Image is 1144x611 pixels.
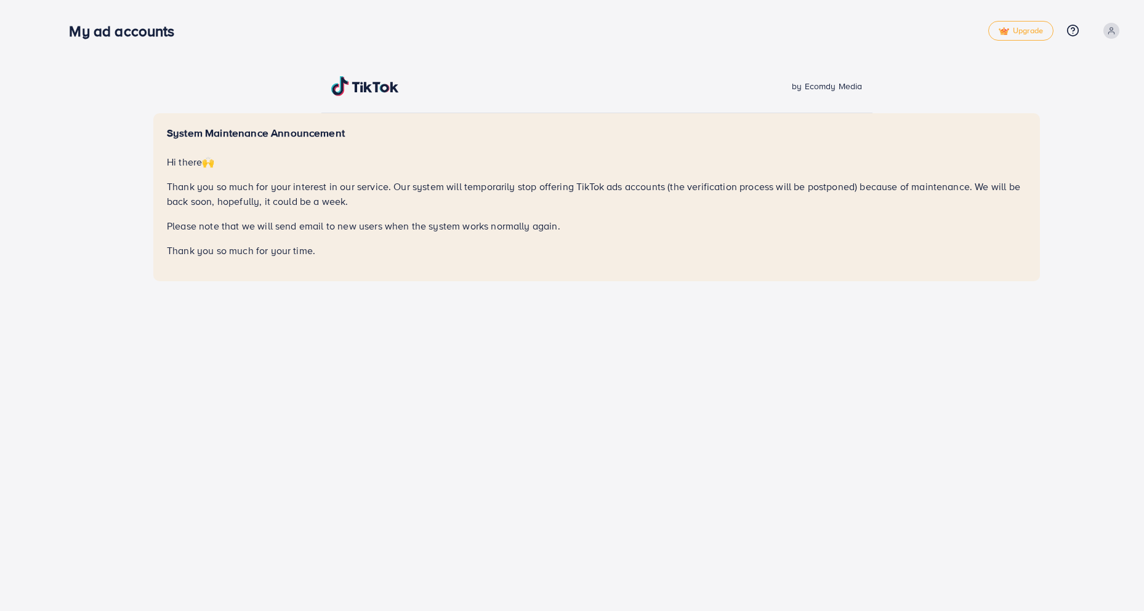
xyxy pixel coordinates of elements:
h3: My ad accounts [69,22,184,40]
img: tick [999,27,1009,36]
span: 🙌 [202,155,214,169]
a: tickUpgrade [988,21,1053,41]
span: by Ecomdy Media [792,80,862,92]
p: Thank you so much for your interest in our service. Our system will temporarily stop offering Tik... [167,179,1026,209]
p: Thank you so much for your time. [167,243,1026,258]
span: Upgrade [999,26,1043,36]
h5: System Maintenance Announcement [167,127,1026,140]
p: Please note that we will send email to new users when the system works normally again. [167,218,1026,233]
img: TikTok [331,76,399,96]
p: Hi there [167,154,1026,169]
